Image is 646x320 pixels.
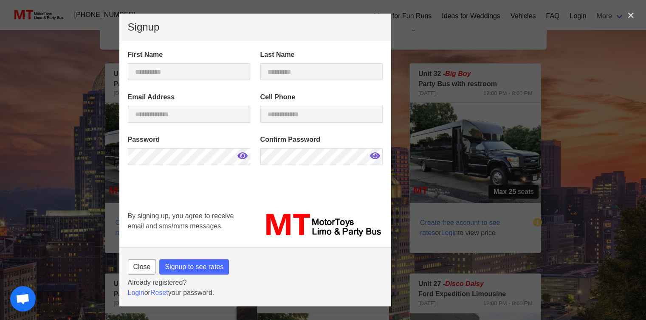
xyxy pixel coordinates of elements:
[128,177,257,241] iframe: reCAPTCHA
[128,22,383,32] p: Signup
[10,286,36,312] div: Open chat
[128,135,250,145] label: Password
[260,92,383,102] label: Cell Phone
[260,211,383,239] img: MT_logo_name.png
[260,135,383,145] label: Confirm Password
[128,50,250,60] label: First Name
[150,289,168,296] a: Reset
[123,206,255,244] div: By signing up, you agree to receive email and sms/mms messages.
[128,92,250,102] label: Email Address
[128,288,383,298] p: or your password.
[260,50,383,60] label: Last Name
[159,259,229,275] button: Signup to see rates
[128,259,156,275] button: Close
[128,278,383,288] p: Already registered?
[128,289,144,296] a: Login
[165,262,223,272] span: Signup to see rates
